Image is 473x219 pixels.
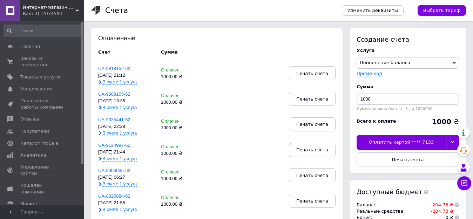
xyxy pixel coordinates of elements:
[98,73,154,78] div: [DATE] 21:12
[357,84,459,90] div: Сумма
[161,93,199,98] div: Оплачен
[357,135,446,150] div: Оплатить картой **** 7133
[360,60,410,65] span: Пополнение баланса
[432,118,459,125] div: ₴
[20,182,65,195] span: Кошелек компании
[20,116,39,122] span: Отзывы
[457,176,471,190] button: Чат с покупателем
[289,66,336,80] button: Печать счета
[357,118,396,124] div: Всего к оплате
[102,207,137,212] span: В счете 1 услуга
[161,119,199,124] div: Оплачен
[289,92,336,106] button: Печать счета
[296,198,328,204] span: Печать счета
[161,176,199,182] div: 1000.00 ₴
[161,144,199,150] div: Оплачен
[432,117,451,126] b: 1000
[102,130,137,136] span: В счете 1 услуга
[20,43,40,50] span: Главная
[20,86,52,92] span: Уведомления
[20,74,60,80] span: Товары и услуги
[98,98,154,104] div: [DATE] 13:35
[98,117,130,122] a: UA-9335441-62
[357,187,423,196] span: Доступный бюджет
[392,157,424,162] span: Печать счета
[4,25,83,37] input: Поиск
[161,125,199,131] div: 1000.00 ₴
[98,35,144,42] div: Оплаченные
[98,200,154,206] div: [DATE] 21:55
[161,151,199,156] div: 1000.00 ₴
[296,122,328,127] span: Печать счета
[161,49,178,55] div: Сумма
[289,168,336,182] button: Печать счета
[23,4,75,11] span: Интернет-магазин aventure
[427,202,453,208] td: -204.73 ₴
[289,117,336,131] button: Печать счета
[102,105,137,110] span: В счете 1 услуга
[296,96,328,102] span: Печать счета
[418,5,466,16] a: Выбрать тариф
[357,47,459,54] div: Услуга
[98,193,130,199] a: UA-8825884-62
[98,124,154,129] div: [DATE] 22:28
[357,208,427,214] td: Реальные средства :
[20,164,65,177] span: Управление сайтом
[296,147,328,152] span: Печать счета
[161,74,199,80] div: 1000.00 ₴
[357,152,459,166] button: Печать счета
[98,49,154,55] div: Счет
[161,195,199,200] div: Оплачен
[296,173,328,178] span: Печать счета
[98,168,130,173] a: UA-9000035-62
[98,143,130,148] a: UA-9124997-62
[20,55,65,68] span: Заказы и сообщения
[161,202,199,207] div: 1000.00 ₴
[357,202,427,208] td: Баланс :
[98,66,130,71] a: UA-9818152-62
[347,7,398,14] span: Изменить реквизиты
[102,156,137,162] span: В счете 1 услуга
[342,5,404,16] a: Изменить реквизиты
[427,208,453,214] td: -204.73 ₴
[20,98,65,110] span: Показатели работы компании
[98,150,154,155] div: [DATE] 21:44
[357,35,459,44] div: Создание счета
[357,71,382,76] label: Промо-код
[20,128,49,135] span: Покупатели
[105,6,128,15] h1: Счета
[296,71,328,76] span: Печать счета
[161,170,199,175] div: Оплачен
[423,7,460,14] span: Выбрать тариф
[102,181,137,187] span: В счете 1 услуга
[357,107,459,111] div: Сумма должна быть от 1 до 1000000
[20,140,58,146] span: Каталог ProSale
[161,68,199,73] div: Оплачен
[357,94,459,105] input: Введите сумму
[161,100,199,105] div: 1000.00 ₴
[102,79,137,85] span: В счете 1 услуга
[20,201,38,207] span: Маркет
[20,152,46,158] span: Аналитика
[98,175,154,180] div: [DATE] 06:27
[98,91,130,97] a: UA-9589105-62
[23,11,84,17] div: Ваш ID: 2074593
[289,194,336,208] button: Печать счета
[289,143,336,157] button: Печать счета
